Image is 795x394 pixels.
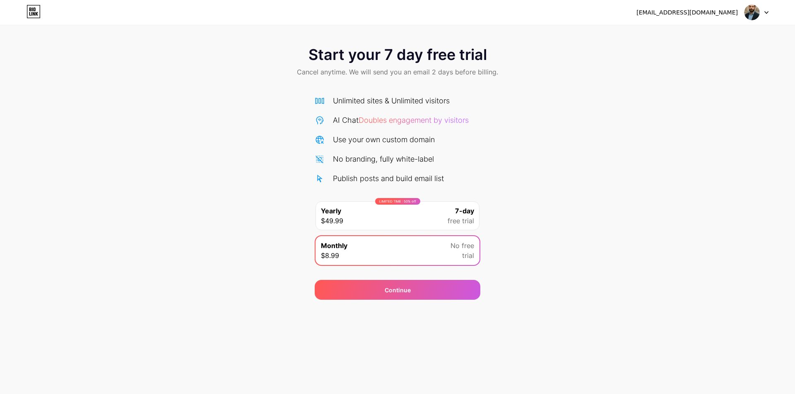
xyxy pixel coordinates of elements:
div: Unlimited sites & Unlimited visitors [333,95,450,106]
span: Yearly [321,206,341,216]
span: $49.99 [321,216,343,226]
span: trial [462,251,474,260]
span: Monthly [321,241,347,251]
div: [EMAIL_ADDRESS][DOMAIN_NAME] [636,8,738,17]
div: AI Chat [333,115,469,126]
div: Publish posts and build email list [333,173,444,184]
div: LIMITED TIME : 50% off [375,198,420,205]
img: stevejobs55 [744,5,760,20]
span: Cancel anytime. We will send you an email 2 days before billing. [297,67,498,77]
div: Use your own custom domain [333,134,435,145]
span: Start your 7 day free trial [308,46,487,63]
span: Doubles engagement by visitors [359,116,469,124]
span: Continue [385,286,411,294]
div: No branding, fully white-label [333,153,434,165]
span: free trial [448,216,474,226]
span: No free [450,241,474,251]
span: 7-day [455,206,474,216]
span: $8.99 [321,251,339,260]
